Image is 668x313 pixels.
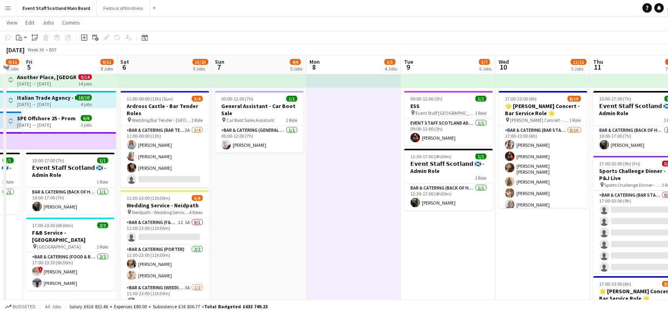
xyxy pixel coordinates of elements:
[6,19,17,26] span: View
[4,302,37,311] button: Budgeted
[42,19,54,26] span: Jobs
[59,17,83,28] a: Comms
[97,0,150,16] button: Festival of Kindness
[204,304,268,309] span: Total Budgeted £633 749.23
[25,19,34,26] span: Edit
[6,46,25,54] div: [DATE]
[62,19,80,26] span: Comms
[16,0,97,16] button: Event Staff Scotland Main Board
[44,304,63,309] span: All jobs
[22,17,38,28] a: Edit
[3,17,21,28] a: View
[49,47,57,53] div: BST
[13,304,36,309] span: Budgeted
[39,17,57,28] a: Jobs
[69,304,268,309] div: Salary £616 832.46 + Expenses £80.00 + Subsistence £16 836.77 =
